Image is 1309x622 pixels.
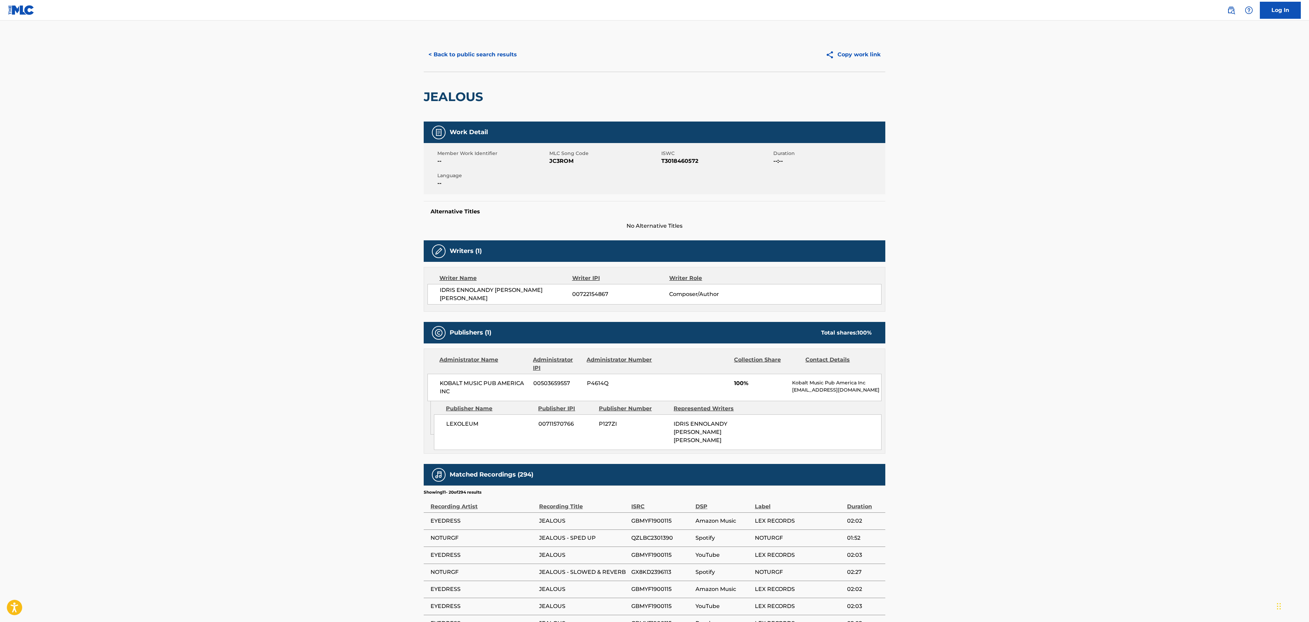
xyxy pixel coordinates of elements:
[424,89,487,104] h2: JEALOUS
[695,495,751,511] div: DSP
[450,247,482,255] h5: Writers (1)
[450,128,488,136] h5: Work Detail
[631,585,692,593] span: GBMYF1900115
[539,568,628,576] span: JEALOUS - SLOWED & REVERB
[755,495,844,511] div: Label
[1275,589,1309,622] iframe: Chat Widget
[661,157,772,165] span: T3018460572
[539,551,628,559] span: JEALOUS
[424,46,522,63] button: < Back to public search results
[424,489,481,495] p: Showing 11 - 20 of 294 results
[847,602,882,610] span: 02:03
[446,420,533,428] span: LEXOLEUM
[674,421,727,443] span: IDRIS ENNOLANDY [PERSON_NAME] [PERSON_NAME]
[533,379,582,387] span: 00503659557
[533,356,581,372] div: Administrator IPI
[695,602,751,610] span: YouTube
[792,386,881,394] p: [EMAIL_ADDRESS][DOMAIN_NAME]
[440,379,528,396] span: KOBALT MUSIC PUB AMERICA INC
[439,274,572,282] div: Writer Name
[538,405,594,413] div: Publisher IPI
[773,157,884,165] span: --:--
[431,495,536,511] div: Recording Artist
[439,356,528,372] div: Administrator Name
[821,329,872,337] div: Total shares:
[8,5,34,15] img: MLC Logo
[755,534,844,542] span: NOTURGF
[431,517,536,525] span: EYEDRESS
[572,290,669,298] span: 00722154867
[695,551,751,559] span: YouTube
[755,517,844,525] span: LEX RECORDS
[431,208,878,215] h5: Alternative Titles
[437,179,548,187] span: --
[773,150,884,157] span: Duration
[695,534,751,542] span: Spotify
[755,585,844,593] span: LEX RECORDS
[734,356,800,372] div: Collection Share
[431,568,536,576] span: NOTURGF
[437,172,548,179] span: Language
[446,405,533,413] div: Publisher Name
[431,551,536,559] span: EYEDRESS
[847,495,882,511] div: Duration
[631,602,692,610] span: GBMYF1900115
[826,51,838,59] img: Copy work link
[424,222,885,230] span: No Alternative Titles
[847,585,882,593] span: 02:02
[631,495,692,511] div: ISRC
[450,329,491,337] h5: Publishers (1)
[1260,2,1301,19] a: Log In
[857,329,872,336] span: 100 %
[435,128,443,137] img: Work Detail
[1227,6,1235,14] img: search
[695,568,751,576] span: Spotify
[538,420,594,428] span: 00711570766
[631,568,692,576] span: GX8KD2396113
[631,534,692,542] span: QZLBC2301390
[695,585,751,593] span: Amazon Music
[599,420,668,428] span: P127ZI
[631,517,692,525] span: GBMYF1900115
[437,150,548,157] span: Member Work Identifier
[847,568,882,576] span: 02:27
[549,150,660,157] span: MLC Song Code
[669,274,758,282] div: Writer Role
[539,602,628,610] span: JEALOUS
[437,157,548,165] span: --
[631,551,692,559] span: GBMYF1900115
[549,157,660,165] span: JC3ROM
[431,534,536,542] span: NOTURGF
[674,405,743,413] div: Represented Writers
[1277,596,1281,617] div: Drag
[539,517,628,525] span: JEALOUS
[695,517,751,525] span: Amazon Music
[847,551,882,559] span: 02:03
[755,602,844,610] span: LEX RECORDS
[847,517,882,525] span: 02:02
[805,356,872,372] div: Contact Details
[669,290,758,298] span: Composer/Author
[431,585,536,593] span: EYEDRESS
[792,379,881,386] p: Kobalt Music Pub America Inc
[755,551,844,559] span: LEX RECORDS
[1242,3,1256,17] div: Help
[661,150,772,157] span: ISWC
[755,568,844,576] span: NOTURGF
[435,329,443,337] img: Publishers
[599,405,668,413] div: Publisher Number
[587,356,653,372] div: Administrator Number
[847,534,882,542] span: 01:52
[431,602,536,610] span: EYEDRESS
[587,379,653,387] span: P4614Q
[1245,6,1253,14] img: help
[821,46,885,63] button: Copy work link
[539,585,628,593] span: JEALOUS
[440,286,572,302] span: IDRIS ENNOLANDY [PERSON_NAME] [PERSON_NAME]
[435,247,443,255] img: Writers
[734,379,787,387] span: 100%
[539,534,628,542] span: JEALOUS - SPED UP
[539,495,628,511] div: Recording Title
[572,274,670,282] div: Writer IPI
